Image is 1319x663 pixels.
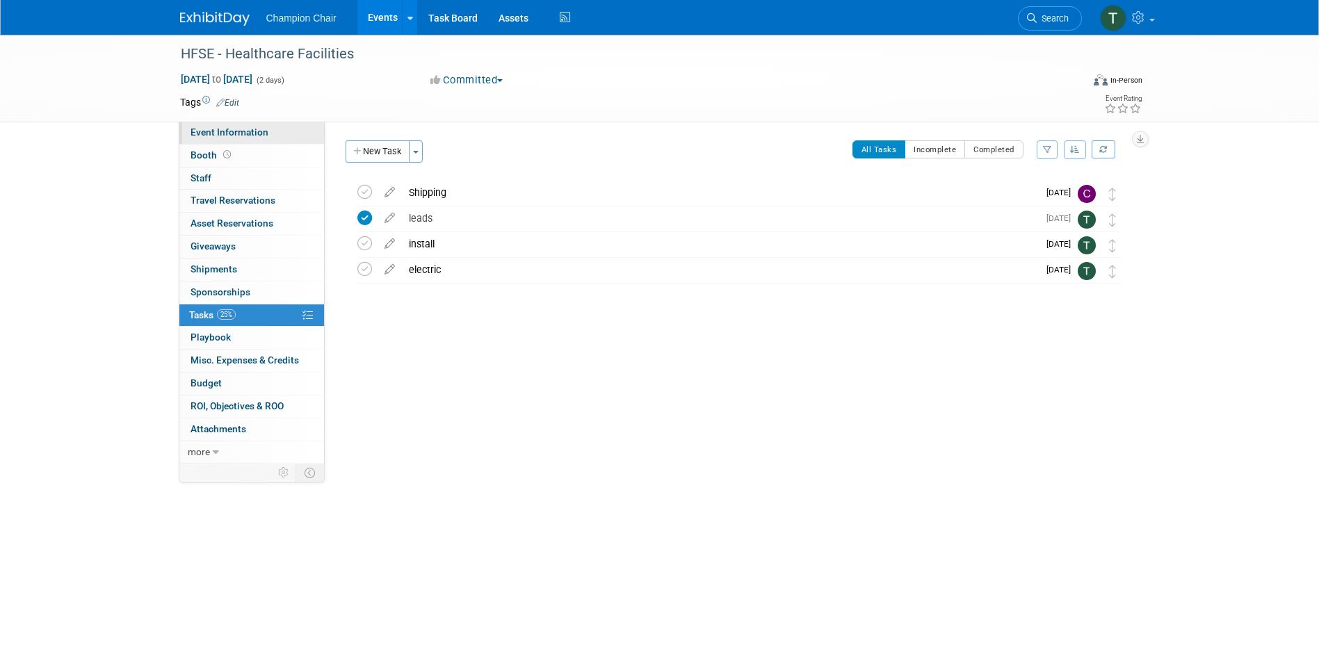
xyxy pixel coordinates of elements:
a: edit [378,238,402,250]
button: Completed [964,140,1023,158]
a: edit [378,263,402,276]
button: New Task [346,140,410,163]
span: [DATE] [1046,188,1078,197]
span: Sponsorships [191,286,250,297]
span: Search [1037,13,1069,24]
button: Committed [426,73,508,88]
span: Travel Reservations [191,195,275,206]
img: Chris Kiscellus [1078,185,1096,203]
span: Tasks [189,309,236,320]
a: Staff [179,167,324,190]
span: 25% [217,309,236,320]
div: In-Person [1110,75,1142,85]
a: Sponsorships [179,281,324,304]
div: Event Rating [1104,95,1142,102]
a: Refresh [1092,140,1115,158]
span: Giveaways [191,240,236,252]
div: HFSE - Healthcare Facilities [176,42,1061,67]
div: electric [402,258,1038,281]
td: Tags [180,95,239,109]
button: Incomplete [905,140,965,158]
a: Giveaways [179,236,324,258]
a: Attachments [179,418,324,441]
i: Move task [1109,213,1116,227]
div: leads [402,206,1038,230]
i: Move task [1109,239,1116,252]
img: Format-Inperson.png [1094,74,1108,85]
span: Misc. Expenses & Credits [191,354,299,366]
span: Booth [191,149,234,161]
a: more [179,441,324,464]
td: Toggle Event Tabs [296,464,324,482]
i: Move task [1109,265,1116,278]
span: Booth not reserved yet [220,149,234,160]
i: Move task [1109,188,1116,201]
a: Misc. Expenses & Credits [179,350,324,372]
a: Playbook [179,327,324,349]
span: Event Information [191,126,268,138]
div: Shipping [402,181,1038,204]
span: Staff [191,172,211,183]
img: Tara Bauer [1078,236,1096,254]
span: Asset Reservations [191,218,273,229]
span: more [188,446,210,457]
img: Tara Bauer [1078,211,1096,229]
span: ROI, Objectives & ROO [191,400,284,411]
span: Shipments [191,263,237,275]
span: Champion Chair [266,13,337,24]
a: Asset Reservations [179,213,324,235]
a: Edit [216,98,239,108]
button: All Tasks [852,140,906,158]
a: Travel Reservations [179,190,324,212]
span: Budget [191,377,222,388]
span: [DATE] [DATE] [180,73,253,85]
span: Attachments [191,423,246,434]
span: [DATE] [1046,239,1078,249]
span: [DATE] [1046,213,1078,223]
span: to [210,74,223,85]
span: Playbook [191,331,231,343]
a: Booth [179,145,324,167]
a: Event Information [179,122,324,144]
a: Budget [179,373,324,395]
td: Personalize Event Tab Strip [272,464,296,482]
img: Tara Bauer [1100,5,1126,31]
img: ExhibitDay [180,12,250,26]
a: edit [378,212,402,224]
a: ROI, Objectives & ROO [179,395,324,418]
div: install [402,232,1038,256]
span: (2 days) [255,76,284,85]
img: Tara Bauer [1078,262,1096,280]
a: Shipments [179,259,324,281]
div: Event Format [1000,72,1143,93]
a: edit [378,186,402,199]
span: [DATE] [1046,265,1078,275]
a: Search [1018,6,1082,31]
a: Tasks25% [179,304,324,327]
